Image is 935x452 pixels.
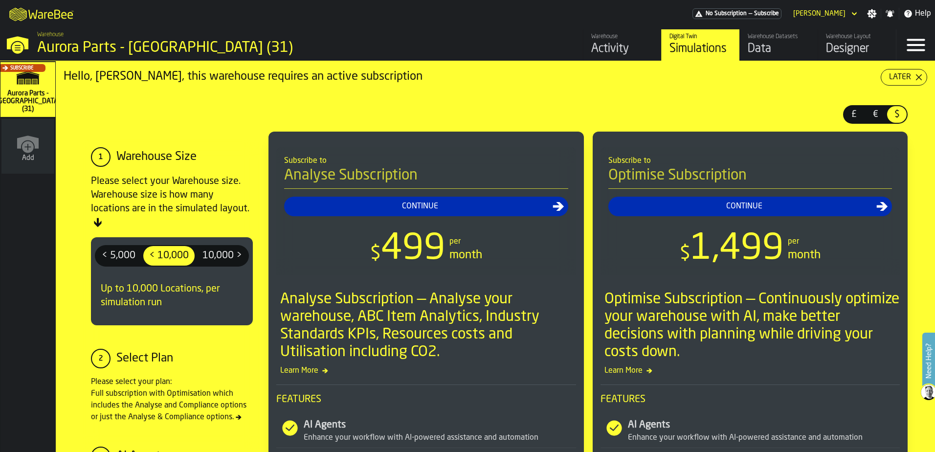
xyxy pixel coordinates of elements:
[145,248,193,264] span: < 10,000
[196,245,249,267] label: button-switch-multi-10,000 >
[881,69,927,86] button: button-Later
[826,33,888,40] div: Warehouse Layout
[91,175,253,229] div: Please select your Warehouse size. Warehouse size is how many locations are in the simulated layout.
[22,154,34,162] span: Add
[608,155,892,167] div: Subscribe to
[896,29,935,61] label: button-toggle-Menu
[591,33,653,40] div: Warehouse
[142,245,196,267] label: button-switch-multi-< 10,000
[95,245,142,267] label: button-switch-multi-< 5,000
[846,108,862,121] span: £
[284,167,568,189] h4: Analyse Subscription
[304,418,576,432] div: AI Agents
[37,39,301,57] div: Aurora Parts - [GEOGRAPHIC_DATA] (31)
[866,106,885,123] div: thumb
[669,41,732,57] div: Simulations
[754,10,779,17] span: Subscribe
[591,41,653,57] div: Activity
[843,105,865,124] label: button-switch-multi-£
[692,8,781,19] div: Menu Subscription
[116,149,197,165] div: Warehouse Size
[604,291,900,361] div: Optimise Subscription — Continuously optimize your warehouse with AI, make better decisions with ...
[692,8,781,19] a: link-to-/wh/i/aa2e4adb-2cd5-4688-aa4a-ec82bcf75d46/pricing/
[628,418,900,432] div: AI Agents
[601,365,900,377] span: Learn More
[98,248,139,264] span: < 5,000
[280,291,576,361] div: Analyse Subscription — Analyse your warehouse, ABC Item Analytics, Industry Standards KPIs, Resou...
[889,108,905,121] span: $
[449,236,461,248] div: per
[661,29,739,61] a: link-to-/wh/i/aa2e4adb-2cd5-4688-aa4a-ec82bcf75d46/simulations
[868,108,883,121] span: €
[143,246,195,266] div: thumb
[628,432,900,444] div: Enhance your workflow with AI-powered assistance and automation
[304,432,576,444] div: Enhance your workflow with AI-powered assistance and automation
[1,119,54,176] a: link-to-/wh/new
[276,365,576,377] span: Learn More
[748,41,810,57] div: Data
[739,29,818,61] a: link-to-/wh/i/aa2e4adb-2cd5-4688-aa4a-ec82bcf75d46/data
[789,8,859,20] div: DropdownMenuValue-Bob Lueken Lueken
[793,10,846,18] div: DropdownMenuValue-Bob Lueken Lueken
[91,349,111,368] div: 2
[10,66,33,71] span: Subscribe
[199,248,246,264] span: 10,000 >
[885,71,915,83] div: Later
[788,248,821,263] div: month
[583,29,661,61] a: link-to-/wh/i/aa2e4adb-2cd5-4688-aa4a-ec82bcf75d46/feed/
[863,9,881,19] label: button-toggle-Settings
[449,248,482,263] div: month
[844,106,864,123] div: thumb
[706,10,747,17] span: No Subscription
[748,33,810,40] div: Warehouse Datasets
[608,167,892,189] h4: Optimise Subscription
[91,147,111,167] div: 1
[915,8,931,20] span: Help
[818,29,896,61] a: link-to-/wh/i/aa2e4adb-2cd5-4688-aa4a-ec82bcf75d46/designer
[887,106,907,123] div: thumb
[37,31,64,38] span: Warehouse
[669,33,732,40] div: Digital Twin
[95,274,249,317] div: Up to 10,000 Locations, per simulation run
[370,244,381,264] span: $
[197,246,248,266] div: thumb
[608,197,892,216] button: button-Continue
[381,232,445,267] span: 499
[64,69,881,85] div: Hello, [PERSON_NAME], this warehouse requires an active subscription
[749,10,752,17] span: —
[886,105,908,124] label: button-switch-multi-$
[276,393,576,407] span: Features
[601,393,900,407] span: Features
[116,351,173,366] div: Select Plan
[881,9,899,19] label: button-toggle-Notifications
[680,244,690,264] span: $
[612,201,877,212] div: Continue
[288,201,553,212] div: Continue
[284,197,568,216] button: button-Continue
[0,62,55,119] a: link-to-/wh/i/aa2e4adb-2cd5-4688-aa4a-ec82bcf75d46/simulations
[690,232,784,267] span: 1,499
[96,246,141,266] div: thumb
[865,105,886,124] label: button-switch-multi-€
[899,8,935,20] label: button-toggle-Help
[788,236,799,248] div: per
[284,155,568,167] div: Subscribe to
[923,334,934,388] label: Need Help?
[91,376,253,423] div: Please select your plan: Full subscription with Optimisation which includes the Analyse and Compl...
[826,41,888,57] div: Designer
